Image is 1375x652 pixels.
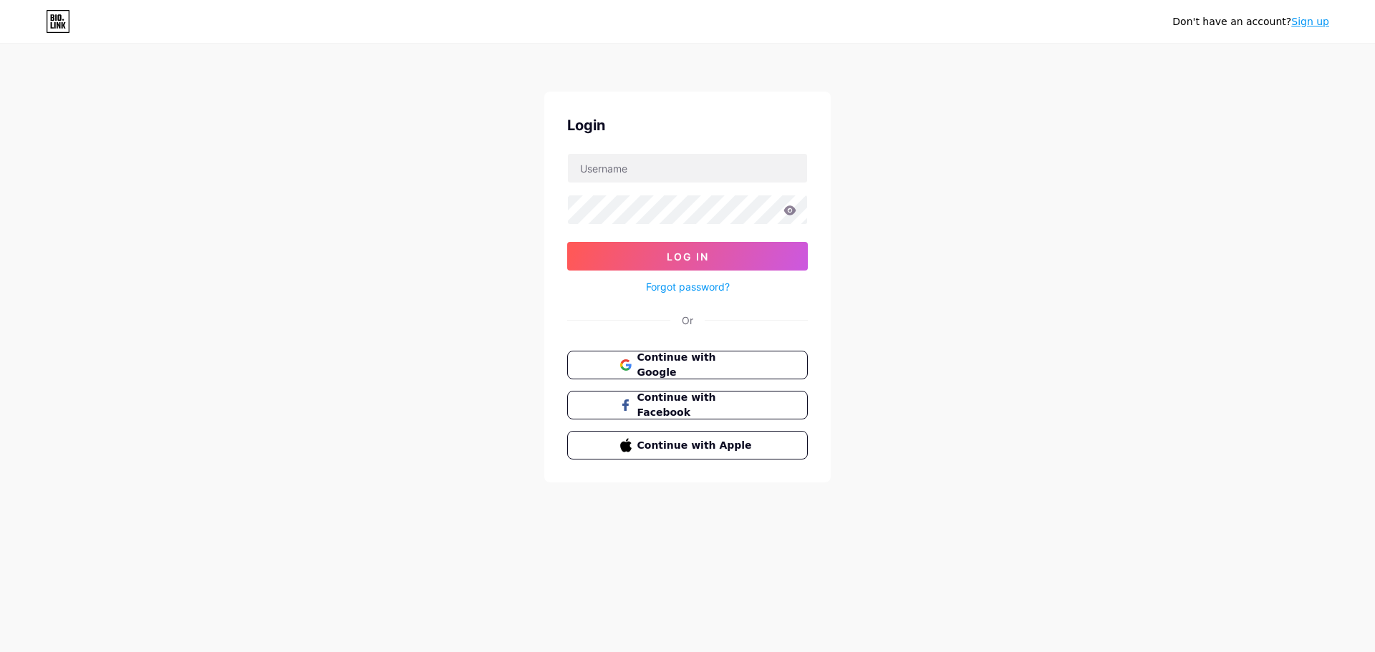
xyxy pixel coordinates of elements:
[567,431,808,459] button: Continue with Apple
[667,250,709,263] span: Log In
[637,438,756,453] span: Continue with Apple
[1172,14,1329,29] div: Don't have an account?
[1291,16,1329,27] a: Sign up
[567,242,808,271] button: Log In
[567,391,808,419] button: Continue with Facebook
[567,115,808,136] div: Login
[637,350,756,380] span: Continue with Google
[682,313,693,328] div: Or
[637,390,756,420] span: Continue with Facebook
[567,351,808,379] button: Continue with Google
[568,154,807,183] input: Username
[646,279,730,294] a: Forgot password?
